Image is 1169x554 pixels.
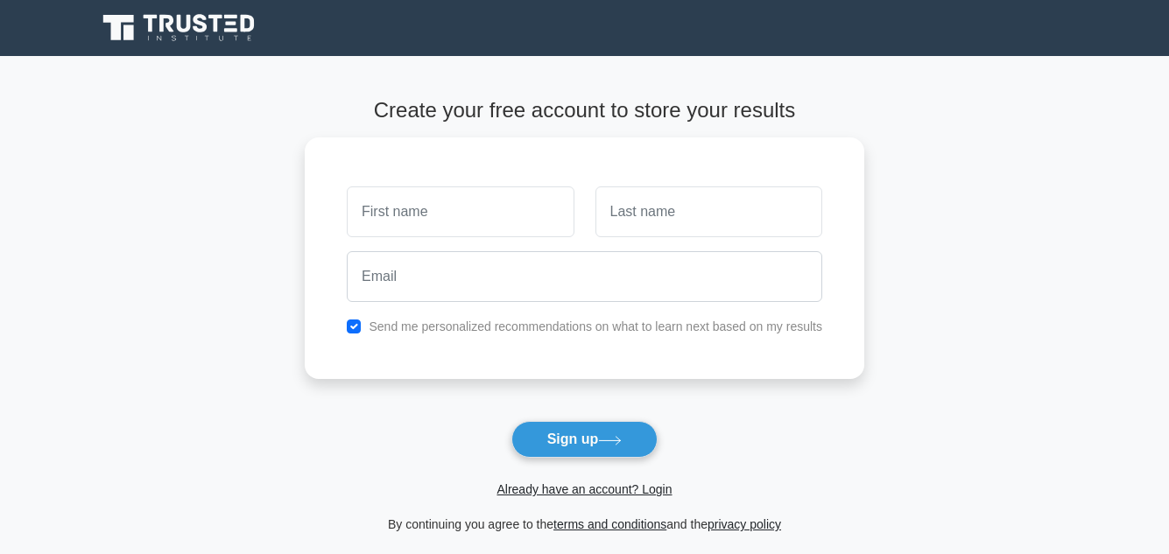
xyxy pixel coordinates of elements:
h4: Create your free account to store your results [305,98,864,123]
a: terms and conditions [553,517,666,531]
input: First name [347,186,574,237]
a: privacy policy [708,517,781,531]
label: Send me personalized recommendations on what to learn next based on my results [369,319,822,333]
a: Already have an account? Login [496,482,672,496]
div: By continuing you agree to the and the [294,514,875,535]
button: Sign up [511,421,658,458]
input: Email [347,251,822,302]
input: Last name [595,186,822,237]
